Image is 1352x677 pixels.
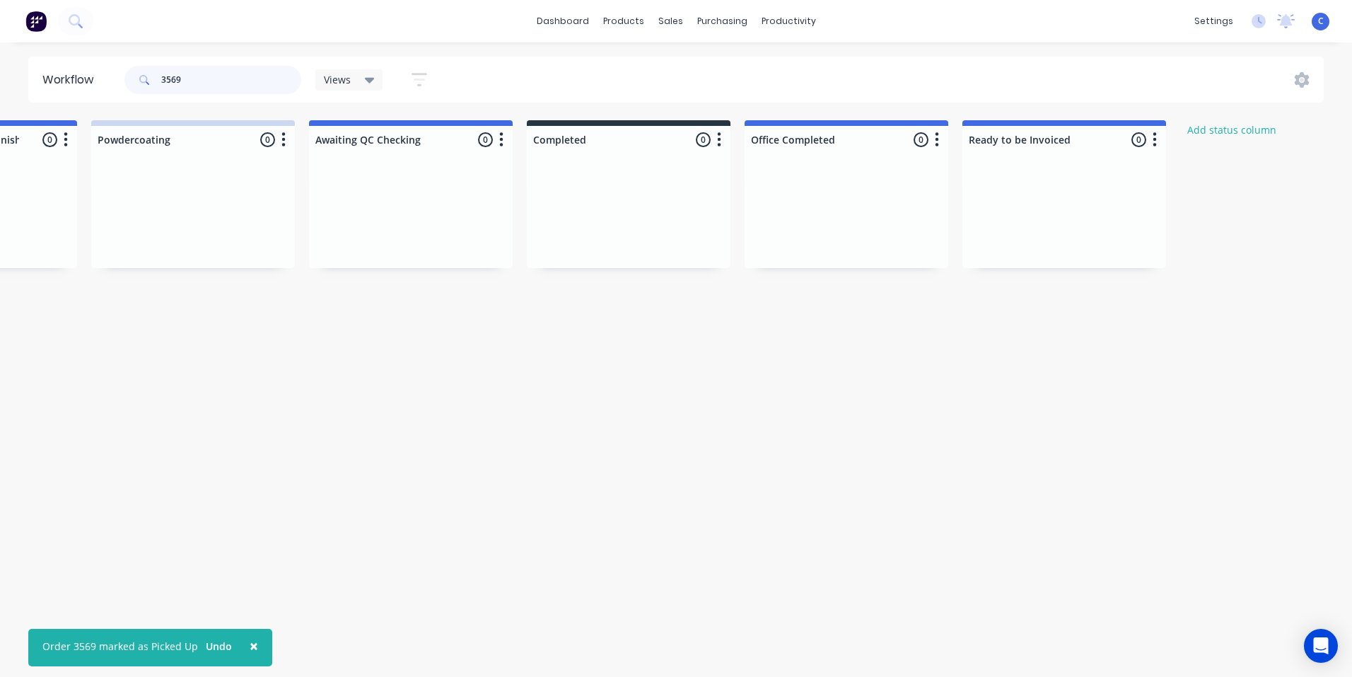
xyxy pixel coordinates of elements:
div: Order 3569 marked as Picked Up [42,639,198,654]
div: Open Intercom Messenger [1304,629,1338,663]
div: settings [1187,11,1240,32]
button: Close [235,629,272,663]
div: products [596,11,651,32]
div: sales [651,11,690,32]
button: Undo [198,636,240,657]
div: Workflow [42,71,100,88]
span: C [1318,15,1324,28]
div: purchasing [690,11,754,32]
div: productivity [754,11,823,32]
img: Factory [25,11,47,32]
button: Add status column [1180,120,1284,139]
span: × [250,636,258,656]
input: Search for orders... [161,66,301,94]
a: dashboard [530,11,596,32]
span: Views [324,72,351,87]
